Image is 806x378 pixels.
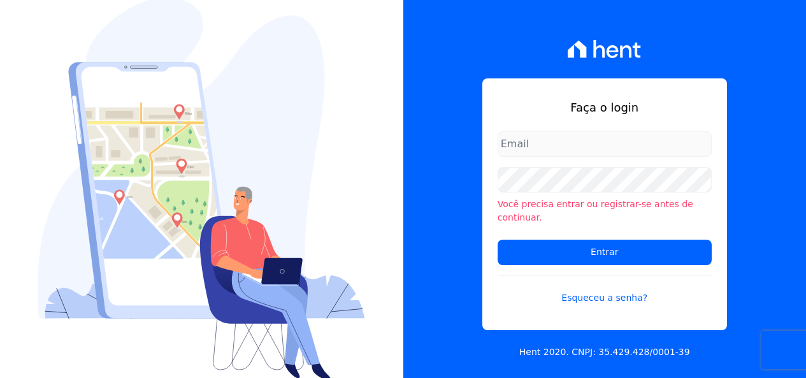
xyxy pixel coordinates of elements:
[519,345,690,359] p: Hent 2020. CNPJ: 35.429.428/0001-39
[498,198,712,224] li: Você precisa entrar ou registrar-se antes de continuar.
[498,131,712,157] input: Email
[498,99,712,116] h1: Faça o login
[498,240,712,265] input: Entrar
[498,275,712,305] a: Esqueceu a senha?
